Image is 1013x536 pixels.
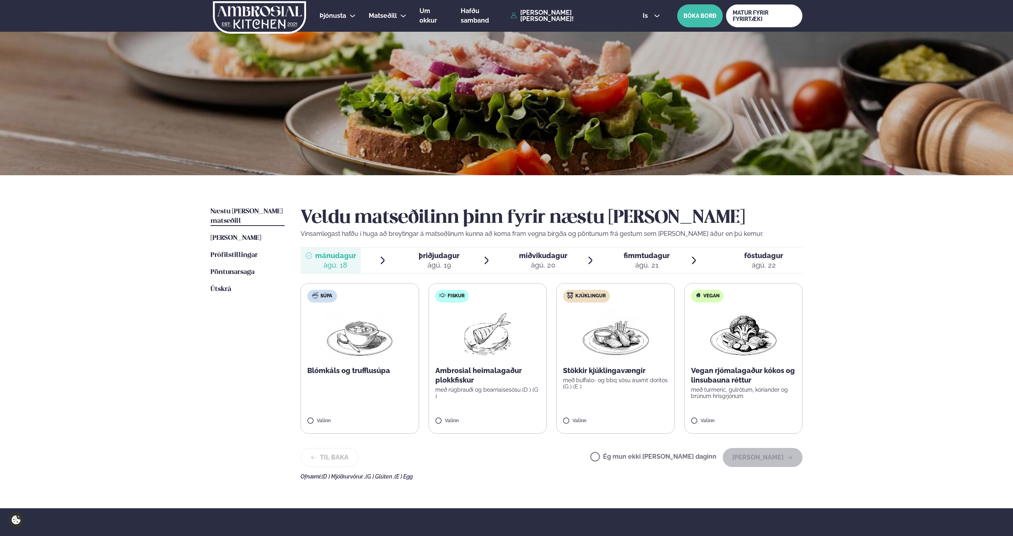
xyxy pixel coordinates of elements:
[320,293,332,299] span: Súpa
[211,285,231,294] a: Útskrá
[691,387,796,399] p: með turmeric, gulrótum, kóríander og brúnum hrísgrjónum
[369,11,397,21] a: Matseðill
[394,473,413,480] span: (E ) Egg
[461,7,489,24] span: Hafðu samband
[726,4,802,27] a: MATUR FYRIR FYRIRTÆKI
[744,251,783,260] span: föstudagur
[322,473,366,480] span: (D ) Mjólkurvörur ,
[691,366,796,385] p: Vegan rjómalagaður kókos og linsubauna réttur
[211,234,261,243] a: [PERSON_NAME]
[580,309,650,360] img: Chicken-wings-legs.png
[461,6,507,25] a: Hafðu samband
[301,207,802,229] h2: Veldu matseðilinn þinn fyrir næstu [PERSON_NAME]
[703,293,720,299] span: Vegan
[575,293,606,299] span: Kjúklingur
[211,208,283,224] span: Næstu [PERSON_NAME] matseðill
[695,292,701,299] img: Vegan.svg
[709,309,778,360] img: Vegan.png
[677,4,723,27] button: BÓKA BORÐ
[519,251,567,260] span: miðvikudagur
[519,260,567,270] div: ágú. 20
[211,235,261,241] span: [PERSON_NAME]
[325,309,394,360] img: Soup.png
[211,207,285,226] a: Næstu [PERSON_NAME] matseðill
[511,10,624,22] a: [PERSON_NAME] [PERSON_NAME]!
[435,387,540,399] p: með rúgbrauði og bearnaisesósu (D ) (G )
[212,1,307,34] img: logo
[462,309,513,360] img: fish.png
[624,260,670,270] div: ágú. 21
[211,268,255,277] a: Pöntunarsaga
[636,13,666,19] button: is
[320,12,346,19] span: Þjónusta
[563,366,668,375] p: Stökkir kjúklingavængir
[448,293,465,299] span: Fiskur
[320,11,346,21] a: Þjónusta
[312,292,318,299] img: soup.svg
[419,260,460,270] div: ágú. 19
[315,251,356,260] span: mánudagur
[366,473,394,480] span: (G ) Glúten ,
[435,366,540,385] p: Ambrosial heimalagaður plokkfiskur
[369,12,397,19] span: Matseðill
[439,292,446,299] img: fish.svg
[419,6,448,25] a: Um okkur
[744,260,783,270] div: ágú. 22
[567,292,573,299] img: chicken.svg
[301,229,802,239] p: Vinsamlegast hafðu í huga að breytingar á matseðlinum kunna að koma fram vegna birgða og pöntunum...
[419,7,437,24] span: Um okkur
[315,260,356,270] div: ágú. 18
[419,251,460,260] span: þriðjudagur
[301,448,358,467] button: Til baka
[211,251,258,260] a: Prófílstillingar
[211,269,255,276] span: Pöntunarsaga
[301,473,802,480] div: Ofnæmi:
[723,448,802,467] button: [PERSON_NAME]
[211,252,258,258] span: Prófílstillingar
[624,251,670,260] span: fimmtudagur
[211,286,231,293] span: Útskrá
[8,512,24,528] a: Cookie settings
[643,13,650,19] span: is
[307,366,412,375] p: Blómkáls og trufflusúpa
[563,377,668,390] p: með buffalo- og bbq sósu ásamt doritos (G ) (E )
